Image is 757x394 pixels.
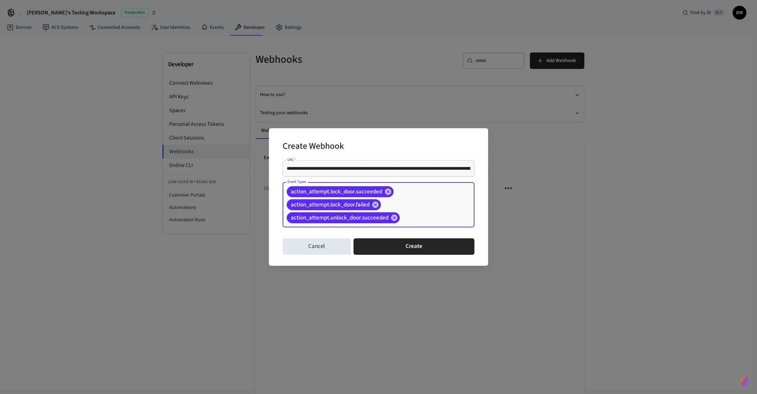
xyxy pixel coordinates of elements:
span: action_attempt.lock_door.failed [287,201,374,208]
h2: Create Webhook [283,136,344,157]
span: action_attempt.unlock_door.succeeded [287,214,393,221]
span: action_attempt.lock_door.succeeded [287,188,386,195]
div: action_attempt.lock_door.failed [287,199,381,210]
img: SeamLogoGradient.69752ec5.svg [741,376,749,387]
button: Cancel [283,238,351,255]
button: Create [353,238,474,255]
div: action_attempt.lock_door.succeeded [287,186,394,197]
label: Event Types [287,179,306,184]
label: URL [287,157,295,162]
div: action_attempt.unlock_door.succeeded [287,212,400,223]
